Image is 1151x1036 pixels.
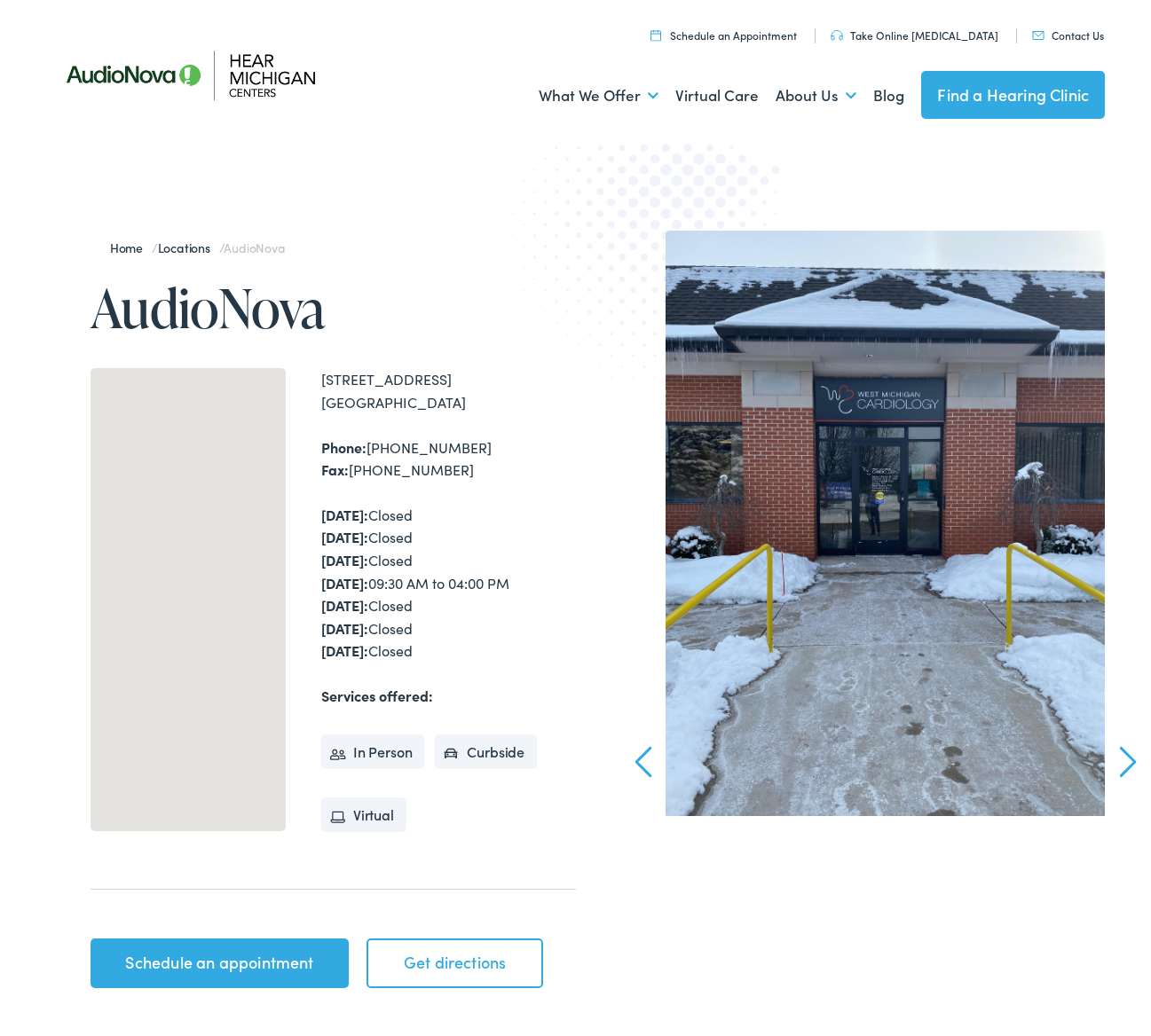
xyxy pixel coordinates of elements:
a: Find a Hearing Clinic [921,71,1105,119]
span: AudioNova [224,239,284,256]
div: [PHONE_NUMBER] [PHONE_NUMBER] [321,436,576,482]
a: Blog [873,63,904,129]
li: Virtual [321,797,406,833]
strong: [DATE]: [321,550,368,569]
h1: AudioNova [91,279,576,337]
a: Prev [635,746,651,778]
strong: [DATE]: [321,618,368,638]
strong: Services offered: [321,686,433,705]
div: [STREET_ADDRESS] [GEOGRAPHIC_DATA] [321,368,576,413]
strong: Phone: [321,437,367,457]
strong: [DATE]: [321,595,368,615]
a: Locations [158,239,219,256]
a: Schedule an Appointment [650,27,797,43]
img: utility icon [1032,31,1045,40]
a: Take Online [MEDICAL_DATA] [831,27,998,43]
span: / / [110,239,285,256]
a: Next [1120,746,1137,778]
a: Schedule an appointment [91,938,349,988]
strong: [DATE]: [321,527,368,546]
a: Contact Us [1032,27,1104,43]
a: Virtual Care [675,63,759,129]
a: Home [110,239,152,256]
div: Closed Closed Closed 09:30 AM to 04:00 PM Closed Closed Closed [321,504,576,663]
a: What We Offer [539,63,658,129]
strong: [DATE]: [321,573,368,593]
img: utility icon [650,29,661,41]
a: About Us [776,63,856,129]
strong: Fax: [321,459,349,479]
img: utility icon [831,30,843,41]
li: Curbside [435,734,537,770]
strong: [DATE]: [321,505,368,524]
li: In Person [321,734,425,770]
a: Get directions [367,938,543,988]
strong: [DATE]: [321,640,368,660]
